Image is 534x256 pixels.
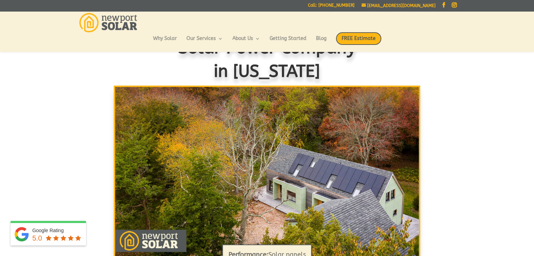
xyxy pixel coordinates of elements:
[308,3,355,11] a: Call: [PHONE_NUMBER]
[263,243,265,246] a: 2
[32,227,83,234] div: Google Rating
[270,36,306,48] a: Getting Started
[153,36,177,48] a: Why Solar
[336,32,381,52] a: FREE Estimate
[32,234,42,242] span: 5.0
[316,36,327,48] a: Blog
[186,36,223,48] a: Our Services
[269,243,271,246] a: 3
[79,13,137,32] img: Newport Solar | Solar Energy Optimized.
[362,3,436,8] a: [EMAIL_ADDRESS][DOMAIN_NAME]
[257,243,259,246] a: 1
[275,243,277,246] a: 4
[232,36,260,48] a: About Us
[336,32,381,45] span: FREE Estimate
